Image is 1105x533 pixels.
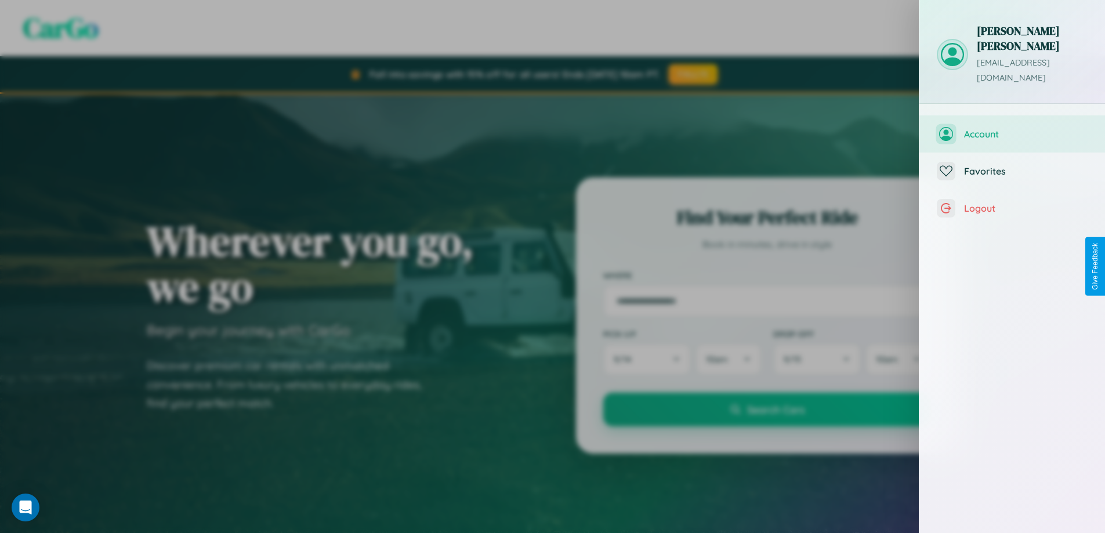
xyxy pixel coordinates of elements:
span: Account [964,128,1088,140]
button: Favorites [919,153,1105,190]
span: Favorites [964,165,1088,177]
p: [EMAIL_ADDRESS][DOMAIN_NAME] [977,56,1088,86]
h3: [PERSON_NAME] [PERSON_NAME] [977,23,1088,53]
div: Open Intercom Messenger [12,494,39,521]
button: Account [919,115,1105,153]
button: Logout [919,190,1105,227]
div: Give Feedback [1091,243,1099,290]
span: Logout [964,202,1088,214]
